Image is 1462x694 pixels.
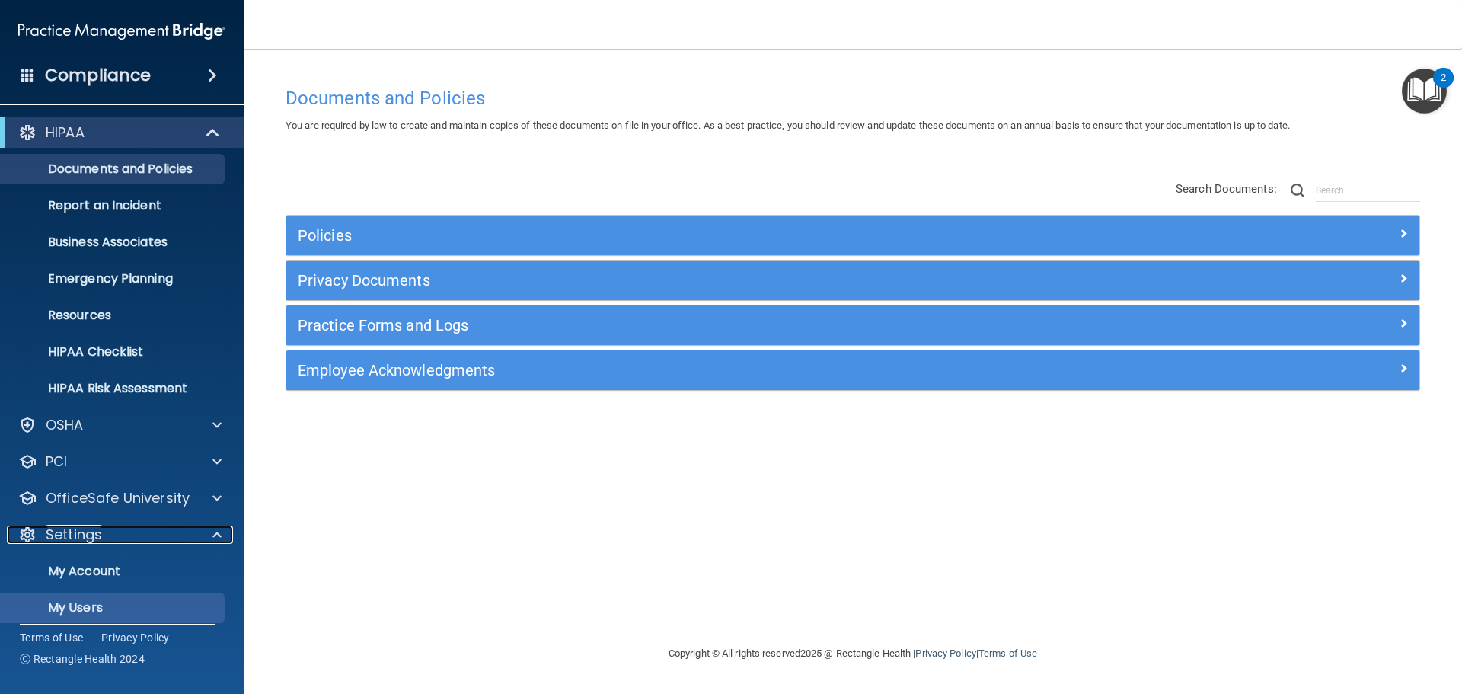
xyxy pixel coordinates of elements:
[45,65,151,86] h4: Compliance
[18,416,222,434] a: OSHA
[1441,78,1446,98] div: 2
[46,489,190,507] p: OfficeSafe University
[18,16,225,46] img: PMB logo
[298,268,1408,293] a: Privacy Documents
[10,308,218,323] p: Resources
[20,630,83,645] a: Terms of Use
[10,344,218,360] p: HIPAA Checklist
[1176,182,1277,196] span: Search Documents:
[10,235,218,250] p: Business Associates
[18,489,222,507] a: OfficeSafe University
[101,630,170,645] a: Privacy Policy
[298,272,1125,289] h5: Privacy Documents
[46,526,102,544] p: Settings
[10,564,218,579] p: My Account
[10,381,218,396] p: HIPAA Risk Assessment
[10,162,218,177] p: Documents and Policies
[978,648,1037,659] a: Terms of Use
[1199,586,1444,647] iframe: Drift Widget Chat Controller
[18,526,222,544] a: Settings
[10,198,218,213] p: Report an Incident
[298,313,1408,337] a: Practice Forms and Logs
[286,120,1290,131] span: You are required by law to create and maintain copies of these documents on file in your office. ...
[286,88,1420,108] h4: Documents and Policies
[575,629,1131,678] div: Copyright © All rights reserved 2025 @ Rectangle Health | |
[10,600,218,616] p: My Users
[298,317,1125,334] h5: Practice Forms and Logs
[1316,179,1420,202] input: Search
[18,123,221,142] a: HIPAA
[46,416,84,434] p: OSHA
[298,227,1125,244] h5: Policies
[46,123,85,142] p: HIPAA
[915,648,975,659] a: Privacy Policy
[18,453,222,471] a: PCI
[20,651,145,667] span: Ⓒ Rectangle Health 2024
[10,271,218,286] p: Emergency Planning
[1402,69,1447,114] button: Open Resource Center, 2 new notifications
[298,362,1125,379] h5: Employee Acknowledgments
[1291,184,1304,197] img: ic-search.3b580494.png
[298,358,1408,382] a: Employee Acknowledgments
[298,223,1408,248] a: Policies
[46,453,67,471] p: PCI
